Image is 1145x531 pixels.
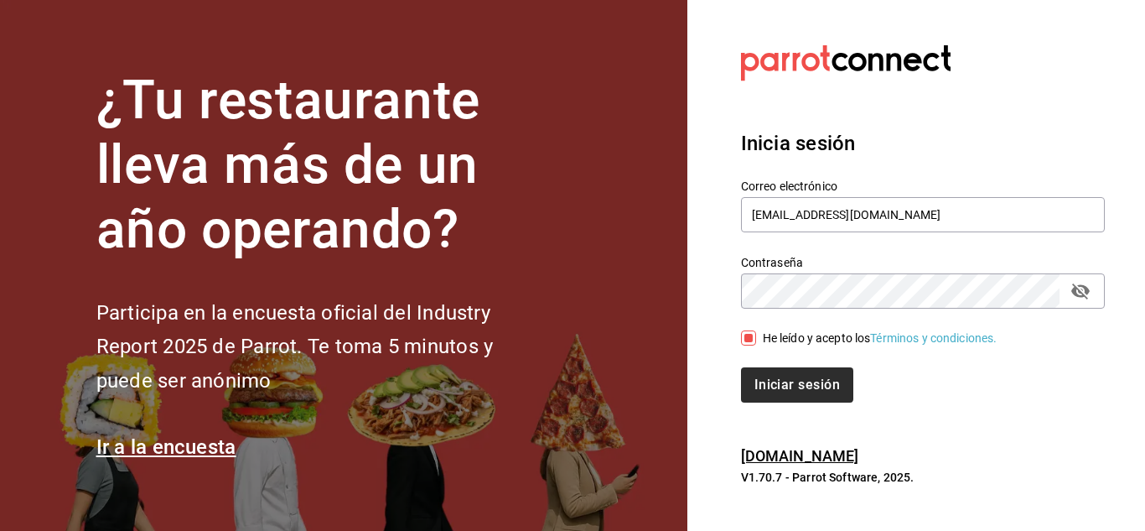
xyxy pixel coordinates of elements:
h2: Participa en la encuesta oficial del Industry Report 2025 de Parrot. Te toma 5 minutos y puede se... [96,296,549,398]
a: Ir a la encuesta [96,435,236,459]
label: Contraseña [741,257,1105,268]
button: Iniciar sesión [741,367,853,403]
a: [DOMAIN_NAME] [741,447,859,465]
a: Términos y condiciones. [870,331,997,345]
div: He leído y acepto los [763,330,997,347]
h3: Inicia sesión [741,128,1105,159]
p: V1.70.7 - Parrot Software, 2025. [741,469,1105,486]
h1: ¿Tu restaurante lleva más de un año operando? [96,69,549,262]
label: Correo electrónico [741,180,1105,192]
input: Ingresa tu correo electrónico [741,197,1105,232]
button: passwordField [1066,277,1095,305]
